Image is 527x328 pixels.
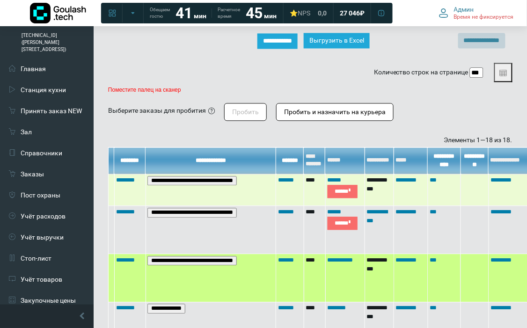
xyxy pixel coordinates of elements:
[218,7,240,20] span: Расчетное время
[340,9,360,17] span: 27 046
[334,5,370,22] a: 27 046 ₽
[298,9,310,17] span: NPS
[108,106,206,116] div: Выберите заказы для пробития
[30,3,86,23] img: Логотип компании Goulash.tech
[194,12,206,20] span: мин
[108,87,512,94] p: Поместите палец на сканер
[454,14,514,21] span: Время не фиксируется
[304,33,370,49] button: Выгрузить в Excel
[108,136,512,146] div: Элементы 1—18 из 18.
[264,12,277,20] span: мин
[290,9,310,17] div: ⭐
[433,3,520,23] button: Админ Время не фиксируется
[276,103,394,121] button: Пробить и назначить на курьера
[284,5,332,22] a: ⭐NPS 0,0
[360,9,365,17] span: ₽
[454,5,474,14] span: Админ
[374,68,468,78] label: Количество строк на странице
[144,5,282,22] a: Обещаем гостю 41 мин Расчетное время 45 мин
[246,4,263,22] strong: 45
[150,7,170,20] span: Обещаем гостю
[318,9,327,17] span: 0,0
[224,103,267,121] button: Пробить
[176,4,192,22] strong: 41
